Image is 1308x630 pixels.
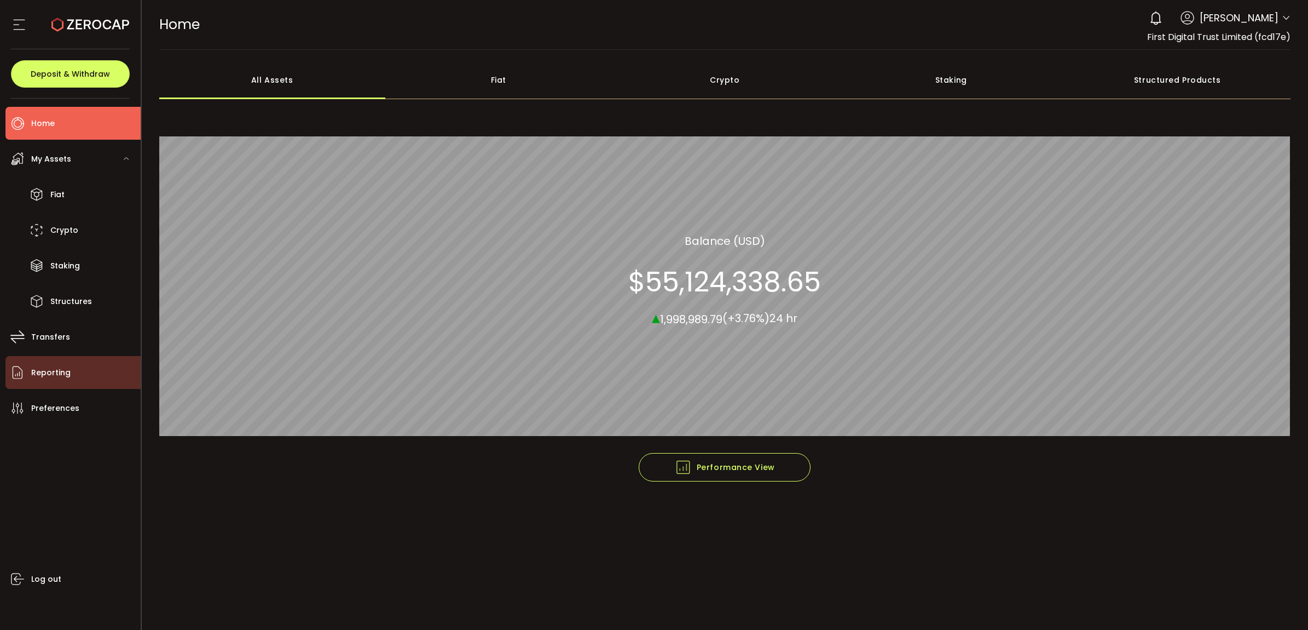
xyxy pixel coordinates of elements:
span: [PERSON_NAME] [1200,10,1278,25]
div: Structured Products [1064,61,1291,99]
span: 1,998,989.79 [660,311,722,327]
span: Reporting [31,365,71,381]
span: Fiat [50,187,65,203]
span: Transfers [31,329,70,345]
span: Performance View [675,459,775,476]
span: Preferences [31,400,79,416]
iframe: Chat Widget [1253,577,1308,630]
span: Home [159,15,200,34]
span: Deposit & Withdraw [31,70,110,78]
span: (+3.76%) [722,311,769,326]
section: Balance (USD) [685,232,765,249]
div: All Assets [159,61,386,99]
span: Crypto [50,222,78,238]
div: Fiat [385,61,612,99]
span: 24 hr [769,311,797,326]
span: Log out [31,571,61,587]
span: First Digital Trust Limited (fcd17e) [1147,31,1290,43]
span: Home [31,116,55,131]
span: Structures [50,294,92,310]
div: Crypto [612,61,838,99]
button: Deposit & Withdraw [11,60,130,88]
button: Performance View [639,453,811,482]
div: Staking [838,61,1064,99]
section: $55,124,338.65 [628,265,821,298]
span: Staking [50,258,80,274]
span: ▴ [652,305,660,329]
span: My Assets [31,151,71,167]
